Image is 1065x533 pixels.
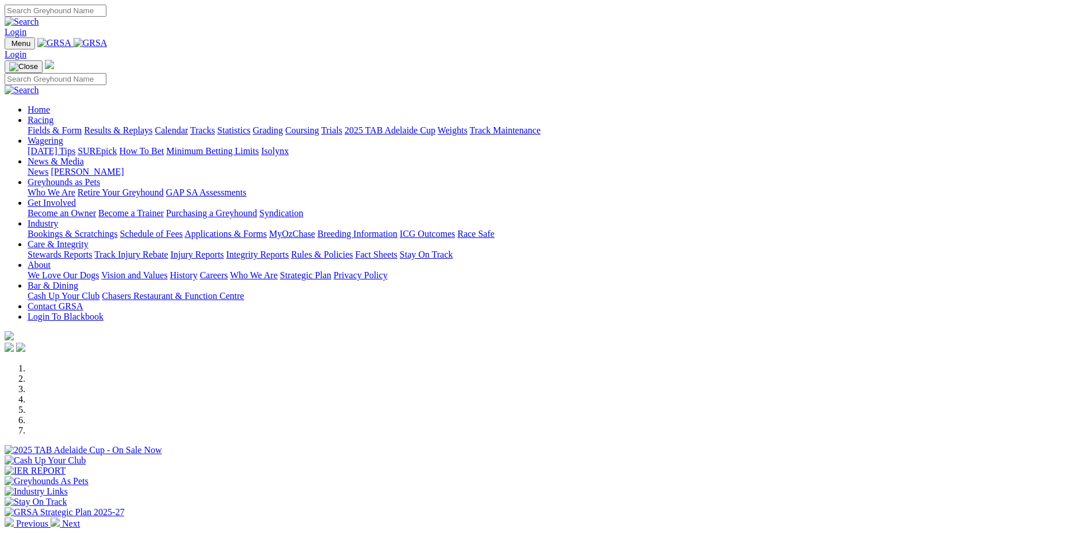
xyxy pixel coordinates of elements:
a: Calendar [155,125,188,135]
a: Trials [321,125,342,135]
img: 2025 TAB Adelaide Cup - On Sale Now [5,445,162,455]
a: MyOzChase [269,229,315,239]
a: Industry [28,218,58,228]
a: Next [51,519,80,528]
img: chevron-left-pager-white.svg [5,517,14,527]
a: GAP SA Assessments [166,187,247,197]
img: GRSA Strategic Plan 2025-27 [5,507,124,517]
img: IER REPORT [5,466,66,476]
a: Greyhounds as Pets [28,177,100,187]
a: Login [5,27,26,37]
a: Fields & Form [28,125,82,135]
a: Stewards Reports [28,250,92,259]
a: Syndication [259,208,303,218]
a: Purchasing a Greyhound [166,208,257,218]
a: Statistics [217,125,251,135]
input: Search [5,5,106,17]
div: Racing [28,125,1060,136]
a: Become an Owner [28,208,96,218]
img: GRSA [37,38,71,48]
a: Results & Replays [84,125,152,135]
img: Close [9,62,38,71]
a: Breeding Information [317,229,397,239]
div: Wagering [28,146,1060,156]
a: Weights [438,125,468,135]
a: News [28,167,48,177]
a: Minimum Betting Limits [166,146,259,156]
a: Schedule of Fees [120,229,182,239]
div: About [28,270,1060,281]
a: Isolynx [261,146,289,156]
a: Home [28,105,50,114]
a: Contact GRSA [28,301,83,311]
a: Who We Are [230,270,278,280]
img: GRSA [74,38,108,48]
a: Privacy Policy [334,270,388,280]
img: chevron-right-pager-white.svg [51,517,60,527]
a: Fact Sheets [355,250,397,259]
a: Bookings & Scratchings [28,229,117,239]
a: [PERSON_NAME] [51,167,124,177]
a: [DATE] Tips [28,146,75,156]
button: Toggle navigation [5,37,35,49]
a: Get Involved [28,198,76,208]
a: Track Maintenance [470,125,541,135]
a: News & Media [28,156,84,166]
img: Search [5,17,39,27]
a: Previous [5,519,51,528]
input: Search [5,73,106,85]
a: History [170,270,197,280]
a: Login To Blackbook [28,312,104,321]
a: Wagering [28,136,63,145]
div: Greyhounds as Pets [28,187,1060,198]
img: logo-grsa-white.png [5,331,14,340]
div: Bar & Dining [28,291,1060,301]
a: Care & Integrity [28,239,89,249]
img: logo-grsa-white.png [45,60,54,69]
img: Industry Links [5,486,68,497]
a: Careers [200,270,228,280]
a: Retire Your Greyhound [78,187,164,197]
img: facebook.svg [5,343,14,352]
a: Who We Are [28,187,75,197]
a: Become a Trainer [98,208,164,218]
button: Toggle navigation [5,60,43,73]
img: Greyhounds As Pets [5,476,89,486]
span: Menu [12,39,30,48]
span: Next [62,519,80,528]
img: twitter.svg [16,343,25,352]
a: Stay On Track [400,250,453,259]
a: Chasers Restaurant & Function Centre [102,291,244,301]
a: Track Injury Rebate [94,250,168,259]
a: Racing [28,115,53,125]
a: Injury Reports [170,250,224,259]
div: Industry [28,229,1060,239]
a: Cash Up Your Club [28,291,99,301]
a: Applications & Forms [185,229,267,239]
a: Coursing [285,125,319,135]
span: Previous [16,519,48,528]
a: 2025 TAB Adelaide Cup [344,125,435,135]
a: SUREpick [78,146,117,156]
a: Login [5,49,26,59]
a: ICG Outcomes [400,229,455,239]
img: Stay On Track [5,497,67,507]
a: Bar & Dining [28,281,78,290]
a: Race Safe [457,229,494,239]
a: How To Bet [120,146,164,156]
img: Search [5,85,39,95]
div: News & Media [28,167,1060,177]
a: We Love Our Dogs [28,270,99,280]
a: Strategic Plan [280,270,331,280]
a: Integrity Reports [226,250,289,259]
a: Vision and Values [101,270,167,280]
a: About [28,260,51,270]
a: Grading [253,125,283,135]
a: Tracks [190,125,215,135]
div: Get Involved [28,208,1060,218]
a: Rules & Policies [291,250,353,259]
img: Cash Up Your Club [5,455,86,466]
div: Care & Integrity [28,250,1060,260]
